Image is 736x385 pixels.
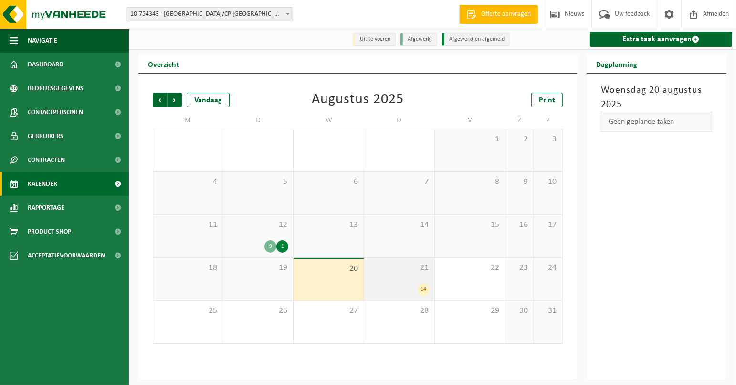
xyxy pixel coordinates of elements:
div: 1 [276,240,288,253]
span: 15 [440,220,500,230]
span: 2 [510,134,529,145]
span: 12 [228,220,289,230]
span: Offerte aanvragen [479,10,533,19]
span: Dashboard [28,53,63,76]
span: 26 [228,306,289,316]
div: Augustus 2025 [312,93,404,107]
span: 5 [228,177,289,187]
td: Z [505,112,534,129]
span: 9 [510,177,529,187]
span: 25 [158,306,218,316]
td: D [364,112,435,129]
div: Vandaag [187,93,230,107]
span: 13 [298,220,359,230]
div: 9 [264,240,276,253]
span: Bedrijfsgegevens [28,76,84,100]
span: 10-754343 - MIWA/CP NIEUWKERKEN-WAAS - NIEUWKERKEN-WAAS [126,8,293,21]
span: Kalender [28,172,57,196]
span: Gebruikers [28,124,63,148]
span: Contracten [28,148,65,172]
li: Afgewerkt [400,33,437,46]
span: 22 [440,263,500,273]
span: Acceptatievoorwaarden [28,244,105,267]
h3: Woensdag 20 augustus 2025 [601,83,712,112]
span: Rapportage [28,196,64,220]
td: Z [534,112,563,129]
span: 19 [228,263,289,273]
span: 24 [539,263,557,273]
td: V [435,112,505,129]
span: 10-754343 - MIWA/CP NIEUWKERKEN-WAAS - NIEUWKERKEN-WAAS [126,7,293,21]
span: 21 [369,263,430,273]
span: 17 [539,220,557,230]
span: Product Shop [28,220,71,244]
span: Contactpersonen [28,100,83,124]
div: Geen geplande taken [601,112,712,132]
span: Navigatie [28,29,57,53]
span: 27 [298,306,359,316]
span: 1 [440,134,500,145]
span: 8 [440,177,500,187]
span: Vorige [153,93,167,107]
div: 14 [418,283,430,296]
li: Uit te voeren [353,33,396,46]
span: 3 [539,134,557,145]
span: 4 [158,177,218,187]
span: 14 [369,220,430,230]
span: Print [539,96,555,104]
span: 11 [158,220,218,230]
span: Volgende [168,93,182,107]
a: Print [531,93,563,107]
span: 31 [539,306,557,316]
a: Offerte aanvragen [459,5,538,24]
h2: Dagplanning [587,54,647,73]
td: D [223,112,294,129]
td: W [294,112,364,129]
a: Extra taak aanvragen [590,32,732,47]
span: 6 [298,177,359,187]
span: 29 [440,306,500,316]
h2: Overzicht [138,54,189,73]
span: 20 [298,264,359,274]
span: 28 [369,306,430,316]
li: Afgewerkt en afgemeld [442,33,510,46]
td: M [153,112,223,129]
span: 10 [539,177,557,187]
span: 18 [158,263,218,273]
span: 30 [510,306,529,316]
span: 7 [369,177,430,187]
span: 16 [510,220,529,230]
span: 23 [510,263,529,273]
